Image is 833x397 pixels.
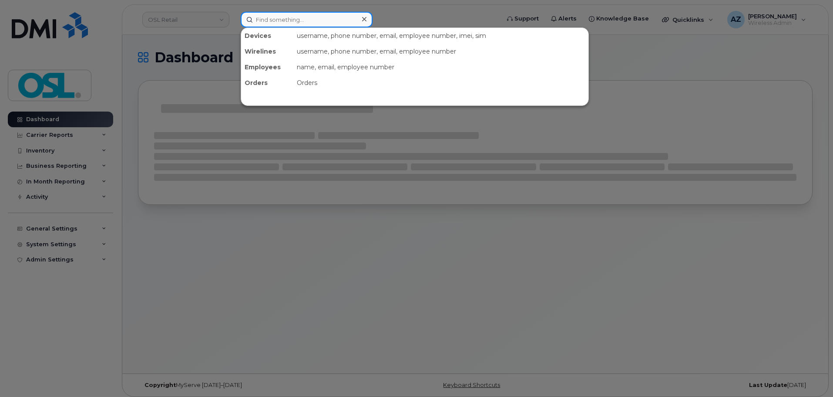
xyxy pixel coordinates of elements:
div: Employees [241,59,293,75]
div: Orders [293,75,588,91]
div: username, phone number, email, employee number [293,44,588,59]
div: Wirelines [241,44,293,59]
div: Devices [241,28,293,44]
div: name, email, employee number [293,59,588,75]
div: Orders [241,75,293,91]
div: username, phone number, email, employee number, imei, sim [293,28,588,44]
